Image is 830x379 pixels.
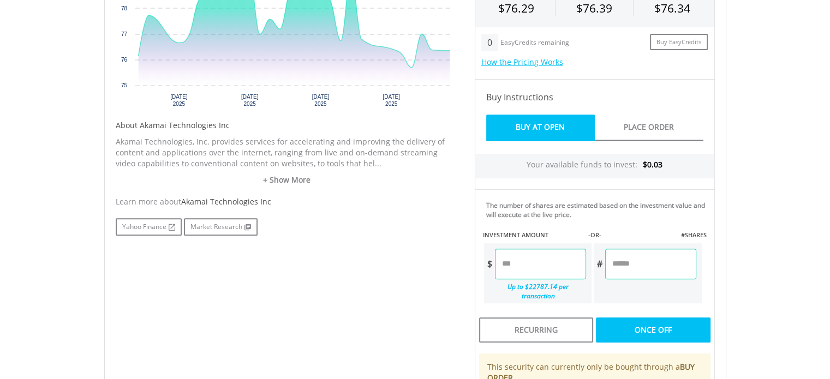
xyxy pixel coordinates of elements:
[486,91,703,104] h4: Buy Instructions
[116,175,458,185] a: + Show More
[498,1,534,16] span: $76.29
[596,317,710,342] div: Once Off
[500,39,569,48] div: EasyCredits remaining
[576,1,612,16] span: $76.39
[116,120,458,131] h5: About Akamai Technologies Inc
[121,31,127,37] text: 77
[484,249,495,279] div: $
[121,57,127,63] text: 76
[643,159,662,170] span: $0.03
[479,317,593,342] div: Recurring
[481,34,498,51] div: 0
[383,94,400,107] text: [DATE] 2025
[116,136,458,169] p: Akamai Technologies, Inc. provides services for accelerating and improving the delivery of conten...
[475,154,714,178] div: Your available funds to invest:
[594,249,605,279] div: #
[595,115,703,141] a: Place Order
[680,231,706,239] label: #SHARES
[121,82,127,88] text: 75
[650,34,708,51] a: Buy EasyCredits
[181,196,271,207] span: Akamai Technologies Inc
[121,5,127,11] text: 78
[170,94,188,107] text: [DATE] 2025
[486,201,710,219] div: The number of shares are estimated based on the investment value and will execute at the live price.
[483,231,548,239] label: INVESTMENT AMOUNT
[184,218,258,236] a: Market Research
[484,279,587,303] div: Up to $22787.14 per transaction
[116,218,182,236] a: Yahoo Finance
[241,94,258,107] text: [DATE] 2025
[588,231,601,239] label: -OR-
[486,115,595,141] a: Buy At Open
[116,196,458,207] div: Learn more about
[481,57,563,67] a: How the Pricing Works
[312,94,329,107] text: [DATE] 2025
[654,1,690,16] span: $76.34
